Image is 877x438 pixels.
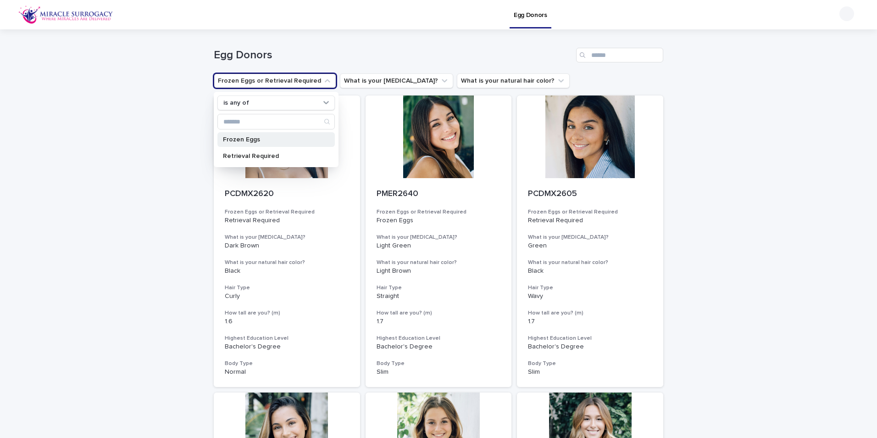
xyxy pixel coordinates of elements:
h3: Hair Type [377,284,501,292]
p: Bachelor's Degree [377,343,501,351]
p: Slim [528,368,652,376]
button: What is your eye color? [340,73,453,88]
input: Search [218,114,334,129]
p: Retrieval Required [225,217,349,225]
h3: Frozen Eggs or Retrieval Required [377,208,501,216]
p: Curly [225,292,349,300]
input: Search [576,48,663,62]
a: PMER2640Frozen Eggs or Retrieval RequiredFrozen EggsWhat is your [MEDICAL_DATA]?Light GreenWhat i... [366,95,512,387]
h3: Hair Type [528,284,652,292]
h3: Hair Type [225,284,349,292]
p: Wavy [528,292,652,300]
p: Bachelor's Degree [528,343,652,351]
p: 1.7 [528,318,652,326]
p: 1.7 [377,318,501,326]
p: Slim [377,368,501,376]
p: Dark Brown [225,242,349,250]
h3: What is your [MEDICAL_DATA]? [528,234,652,241]
p: PMER2640 [377,189,501,199]
p: Frozen Eggs [377,217,501,225]
p: Frozen Eggs [223,136,320,143]
p: PCDMX2605 [528,189,652,199]
a: PCDMX2605Frozen Eggs or Retrieval RequiredRetrieval RequiredWhat is your [MEDICAL_DATA]?GreenWhat... [517,95,663,387]
h3: How tall are you? (m) [377,309,501,317]
h3: What is your natural hair color? [377,259,501,266]
h3: Frozen Eggs or Retrieval Required [225,208,349,216]
h3: What is your natural hair color? [225,259,349,266]
h3: Body Type [377,360,501,367]
h3: How tall are you? (m) [225,309,349,317]
p: Black [225,267,349,275]
h3: Body Type [528,360,652,367]
button: Frozen Eggs or Retrieval Required [214,73,336,88]
h1: Egg Donors [214,49,572,62]
p: Light Green [377,242,501,250]
h3: What is your [MEDICAL_DATA]? [377,234,501,241]
p: Straight [377,292,501,300]
a: PCDMX2620Frozen Eggs or Retrieval RequiredRetrieval RequiredWhat is your [MEDICAL_DATA]?Dark Brow... [214,95,360,387]
img: OiFFDOGZQuirLhrlO1ag [18,6,113,24]
p: Retrieval Required [223,153,320,159]
p: Normal [225,368,349,376]
h3: How tall are you? (m) [528,309,652,317]
p: is any of [223,99,249,107]
h3: Highest Education Level [225,335,349,342]
h3: Body Type [225,360,349,367]
p: Black [528,267,652,275]
h3: What is your [MEDICAL_DATA]? [225,234,349,241]
h3: Highest Education Level [528,335,652,342]
p: Light Brown [377,267,501,275]
p: 1.6 [225,318,349,326]
h3: Frozen Eggs or Retrieval Required [528,208,652,216]
p: Bachelor's Degree [225,343,349,351]
h3: What is your natural hair color? [528,259,652,266]
p: Retrieval Required [528,217,652,225]
p: PCDMX2620 [225,189,349,199]
div: Search [217,114,335,129]
p: Green [528,242,652,250]
button: What is your natural hair color? [457,73,570,88]
h3: Highest Education Level [377,335,501,342]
